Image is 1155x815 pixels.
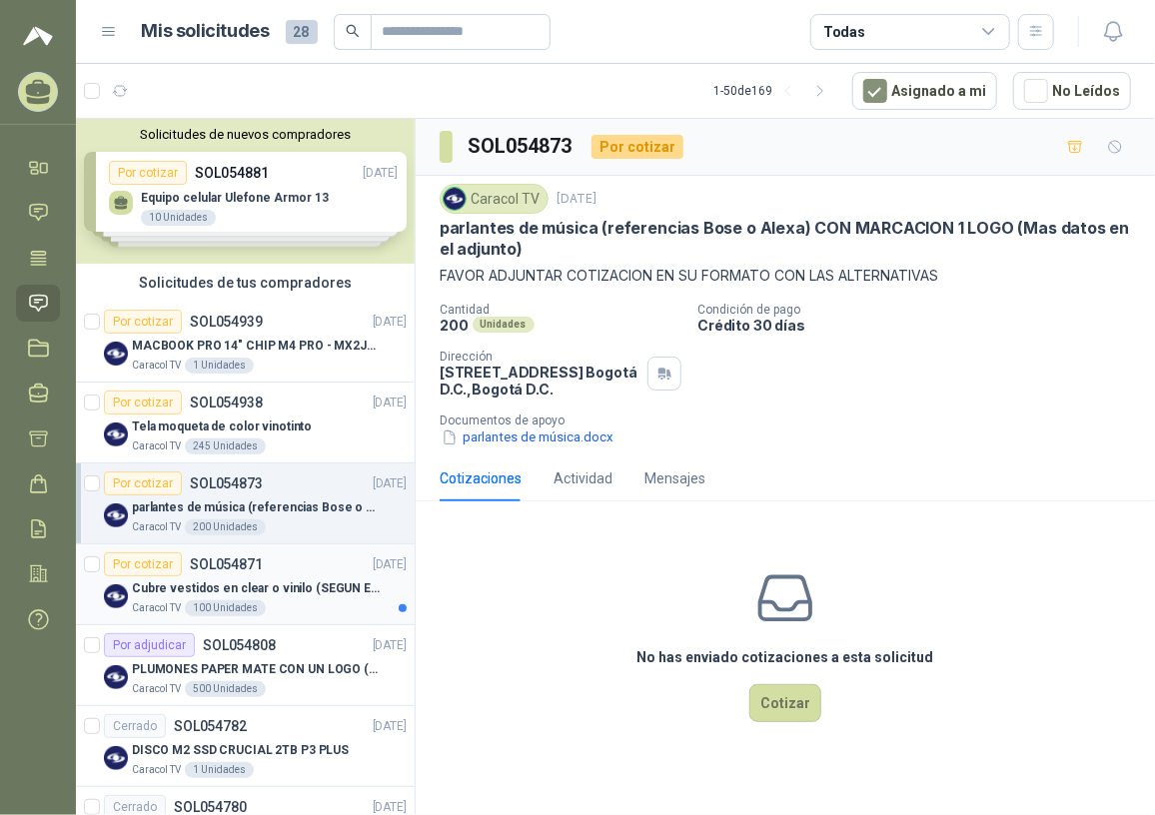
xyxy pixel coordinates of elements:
[185,600,266,616] div: 100 Unidades
[142,17,270,46] h1: Mis solicitudes
[852,72,997,110] button: Asignado a mi
[697,303,1147,317] p: Condición de pago
[132,498,381,517] p: parlantes de música (referencias Bose o Alexa) CON MARCACION 1 LOGO (Mas datos en el adjunto)
[373,636,407,655] p: [DATE]
[76,706,415,787] a: CerradoSOL054782[DATE] Company LogoDISCO M2 SSD CRUCIAL 2TB P3 PLUSCaracol TV1 Unidades
[713,75,836,107] div: 1 - 50 de 169
[76,264,415,302] div: Solicitudes de tus compradores
[591,135,683,159] div: Por cotizar
[190,476,263,490] p: SOL054873
[190,557,263,571] p: SOL054871
[373,394,407,412] p: [DATE]
[76,302,415,383] a: Por cotizarSOL054939[DATE] Company LogoMACBOOK PRO 14" CHIP M4 PRO - MX2J3E/ACaracol TV1 Unidades
[132,438,181,454] p: Caracol TV
[203,638,276,652] p: SOL054808
[104,471,182,495] div: Por cotizar
[554,467,612,489] div: Actividad
[190,315,263,329] p: SOL054939
[185,358,254,374] div: 1 Unidades
[440,467,522,489] div: Cotizaciones
[104,665,128,689] img: Company Logo
[1013,72,1131,110] button: No Leídos
[23,24,53,48] img: Logo peakr
[104,342,128,366] img: Company Logo
[132,600,181,616] p: Caracol TV
[346,24,360,38] span: search
[76,544,415,625] a: Por cotizarSOL054871[DATE] Company LogoCubre vestidos en clear o vinilo (SEGUN ESPECIFICACIONES D...
[185,438,266,454] div: 245 Unidades
[104,714,166,738] div: Cerrado
[132,417,312,436] p: Tela moqueta de color vinotinto
[132,358,181,374] p: Caracol TV
[104,633,195,657] div: Por adjudicar
[440,427,615,448] button: parlantes de música.docx
[132,337,381,356] p: MACBOOK PRO 14" CHIP M4 PRO - MX2J3E/A
[104,746,128,770] img: Company Logo
[557,190,596,209] p: [DATE]
[132,660,381,679] p: PLUMONES PAPER MATE CON UN LOGO (SEGUN REF.ADJUNTA)
[76,119,415,264] div: Solicitudes de nuevos compradoresPor cotizarSOL054881[DATE] Equipo celular Ulefone Armor 1310 Uni...
[76,463,415,544] a: Por cotizarSOL054873[DATE] Company Logoparlantes de música (referencias Bose o Alexa) CON MARCACI...
[644,467,705,489] div: Mensajes
[132,519,181,535] p: Caracol TV
[104,584,128,608] img: Company Logo
[749,684,821,722] button: Cotizar
[469,131,576,162] h3: SOL054873
[440,413,1147,427] p: Documentos de apoyo
[174,719,247,733] p: SOL054782
[174,800,247,814] p: SOL054780
[190,396,263,409] p: SOL054938
[84,127,407,142] button: Solicitudes de nuevos compradores
[637,646,934,668] h3: No has enviado cotizaciones a esta solicitud
[132,681,181,697] p: Caracol TV
[373,717,407,736] p: [DATE]
[104,503,128,527] img: Company Logo
[373,313,407,332] p: [DATE]
[185,681,266,697] div: 500 Unidades
[76,625,415,706] a: Por adjudicarSOL054808[DATE] Company LogoPLUMONES PAPER MATE CON UN LOGO (SEGUN REF.ADJUNTA)Carac...
[440,364,639,398] p: [STREET_ADDRESS] Bogotá D.C. , Bogotá D.C.
[185,762,254,778] div: 1 Unidades
[286,20,318,44] span: 28
[444,188,466,210] img: Company Logo
[185,519,266,535] div: 200 Unidades
[373,555,407,574] p: [DATE]
[132,741,349,760] p: DISCO M2 SSD CRUCIAL 2TB P3 PLUS
[132,579,381,598] p: Cubre vestidos en clear o vinilo (SEGUN ESPECIFICACIONES DEL ADJUNTO)
[104,391,182,414] div: Por cotizar
[104,552,182,576] div: Por cotizar
[104,422,128,446] img: Company Logo
[440,317,469,334] p: 200
[697,317,1147,334] p: Crédito 30 días
[76,383,415,463] a: Por cotizarSOL054938[DATE] Company LogoTela moqueta de color vinotintoCaracol TV245 Unidades
[440,303,681,317] p: Cantidad
[132,762,181,778] p: Caracol TV
[440,350,639,364] p: Dirección
[440,218,1131,261] p: parlantes de música (referencias Bose o Alexa) CON MARCACION 1 LOGO (Mas datos en el adjunto)
[104,310,182,334] div: Por cotizar
[440,184,549,214] div: Caracol TV
[823,21,865,43] div: Todas
[440,265,1131,287] p: FAVOR ADJUNTAR COTIZACION EN SU FORMATO CON LAS ALTERNATIVAS
[373,474,407,493] p: [DATE]
[473,317,535,333] div: Unidades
